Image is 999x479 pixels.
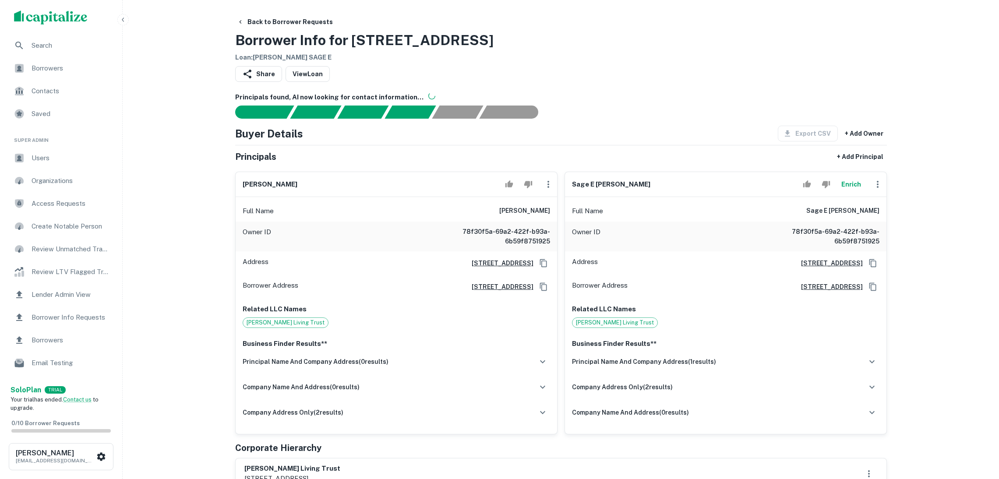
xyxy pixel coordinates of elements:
[243,280,298,293] p: Borrower Address
[833,149,887,165] button: + Add Principal
[7,261,115,282] a: Review LTV Flagged Transactions
[794,258,863,268] a: [STREET_ADDRESS]
[572,382,673,392] h6: company address only ( 2 results)
[243,257,268,270] p: Address
[11,396,99,412] span: Your trial has ended. to upgrade.
[7,193,115,214] a: Access Requests
[7,126,115,148] li: Super Admin
[45,386,66,394] div: TRIAL
[9,443,113,470] button: [PERSON_NAME][EMAIL_ADDRESS][DOMAIN_NAME]
[235,92,887,102] h6: Principals found, AI now looking for contact information...
[235,441,321,454] h5: Corporate Hierarchy
[32,176,110,186] span: Organizations
[465,282,533,292] a: [STREET_ADDRESS]
[32,244,110,254] span: Review Unmatched Transactions
[385,106,436,119] div: Principals found, AI now looking for contact information...
[806,206,879,216] h6: sage e [PERSON_NAME]
[572,180,650,190] h6: sage e [PERSON_NAME]
[243,382,360,392] h6: company name and address ( 0 results)
[774,227,879,246] h6: 78f30f5a-69a2-422f-b93a-6b59f8751925
[244,464,340,474] h6: [PERSON_NAME] living trust
[799,176,815,193] button: Accept
[337,106,388,119] div: Documents found, AI parsing details...
[11,386,41,394] strong: Solo Plan
[572,227,600,246] p: Owner ID
[11,385,41,395] a: SoloPlan
[7,307,115,328] a: Borrower Info Requests
[243,304,550,314] p: Related LLC Names
[572,408,689,417] h6: company name and address ( 0 results)
[11,420,80,426] span: 0 / 10 Borrower Requests
[7,352,115,373] a: Email Testing
[243,338,550,349] p: Business Finder Results**
[243,318,328,327] span: [PERSON_NAME] Living Trust
[480,106,549,119] div: AI fulfillment process complete.
[14,11,88,25] img: capitalize-logo.png
[837,176,865,193] button: Enrich
[572,318,657,327] span: [PERSON_NAME] Living Trust
[7,58,115,79] a: Borrowers
[7,103,115,124] a: Saved
[537,280,550,293] button: Copy Address
[572,206,603,216] p: Full Name
[572,257,598,270] p: Address
[32,267,110,277] span: Review LTV Flagged Transactions
[32,63,110,74] span: Borrowers
[7,170,115,191] a: Organizations
[7,35,115,56] a: Search
[572,304,879,314] p: Related LLC Names
[520,176,536,193] button: Reject
[286,66,330,82] a: ViewLoan
[841,126,887,141] button: + Add Owner
[235,150,276,163] h5: Principals
[7,148,115,169] a: Users
[866,280,879,293] button: Copy Address
[794,282,863,292] a: [STREET_ADDRESS]
[7,239,115,260] a: Review Unmatched Transactions
[235,30,494,51] h3: Borrower Info for [STREET_ADDRESS]
[866,257,879,270] button: Copy Address
[7,375,115,396] a: Email Analytics
[243,408,343,417] h6: company address only ( 2 results)
[32,358,110,368] span: Email Testing
[32,153,110,163] span: Users
[32,289,110,300] span: Lender Admin View
[233,14,336,30] button: Back to Borrower Requests
[7,216,115,237] a: Create Notable Person
[235,66,282,82] button: Share
[16,457,95,465] p: [EMAIL_ADDRESS][DOMAIN_NAME]
[572,357,716,366] h6: principal name and company address ( 1 results)
[243,206,274,216] p: Full Name
[235,126,303,141] h4: Buyer Details
[243,180,297,190] h6: [PERSON_NAME]
[572,338,879,349] p: Business Finder Results**
[537,257,550,270] button: Copy Address
[572,280,628,293] p: Borrower Address
[32,109,110,119] span: Saved
[7,284,115,305] a: Lender Admin View
[445,227,550,246] h6: 78f30f5a-69a2-422f-b93a-6b59f8751925
[7,81,115,102] a: Contacts
[32,221,110,232] span: Create Notable Person
[818,176,833,193] button: Reject
[499,206,550,216] h6: [PERSON_NAME]
[465,258,533,268] a: [STREET_ADDRESS]
[243,357,388,366] h6: principal name and company address ( 0 results)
